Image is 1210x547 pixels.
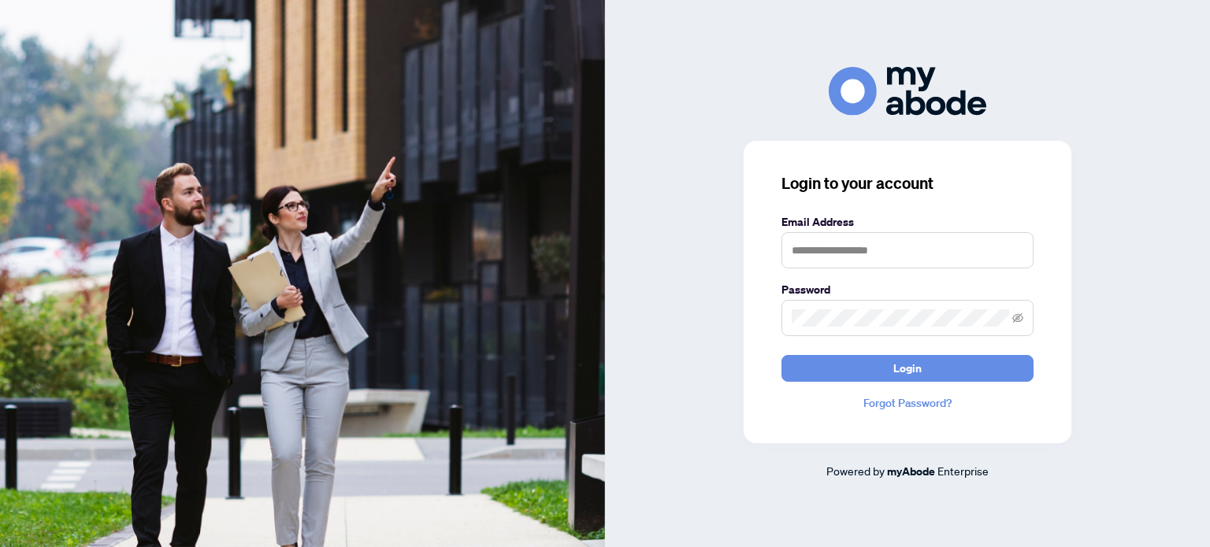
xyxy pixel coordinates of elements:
[887,463,935,480] a: myAbode
[781,213,1034,231] label: Email Address
[829,67,986,115] img: ma-logo
[781,355,1034,382] button: Login
[937,464,989,478] span: Enterprise
[781,172,1034,194] h3: Login to your account
[1012,312,1023,323] span: eye-invisible
[781,281,1034,298] label: Password
[826,464,885,478] span: Powered by
[893,356,922,381] span: Login
[781,394,1034,412] a: Forgot Password?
